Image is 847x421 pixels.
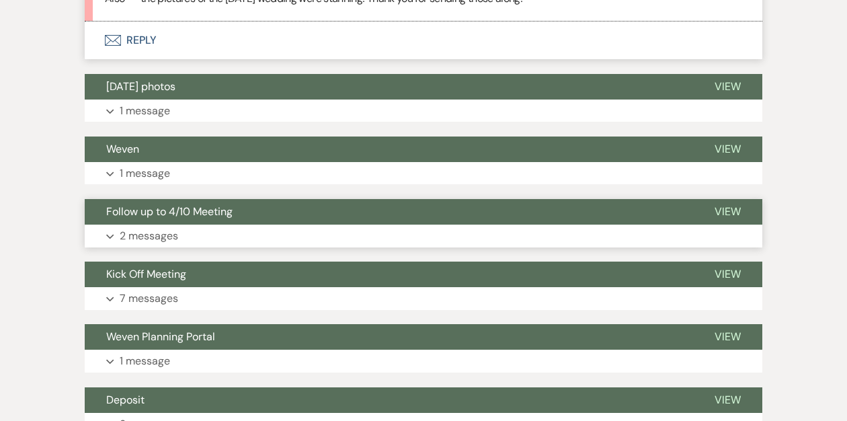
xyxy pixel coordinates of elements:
span: View [715,142,741,156]
span: Follow up to 4/10 Meeting [106,204,233,219]
button: 2 messages [85,225,762,247]
button: Weven [85,137,693,162]
p: 2 messages [120,227,178,245]
span: Weven Planning Portal [106,330,215,344]
button: 7 messages [85,287,762,310]
button: View [693,324,762,350]
button: View [693,387,762,413]
button: Deposit [85,387,693,413]
span: Kick Off Meeting [106,267,186,281]
button: Follow up to 4/10 Meeting [85,199,693,225]
button: 1 message [85,162,762,185]
button: View [693,74,762,100]
span: View [715,204,741,219]
span: [DATE] photos [106,79,175,93]
button: 1 message [85,100,762,122]
p: 1 message [120,165,170,182]
button: Weven Planning Portal [85,324,693,350]
button: 1 message [85,350,762,373]
span: Weven [106,142,139,156]
button: View [693,262,762,287]
button: View [693,199,762,225]
p: 1 message [120,352,170,370]
p: 7 messages [120,290,178,307]
button: Kick Off Meeting [85,262,693,287]
span: View [715,330,741,344]
button: Reply [85,22,762,59]
button: [DATE] photos [85,74,693,100]
span: View [715,393,741,407]
span: View [715,267,741,281]
p: 1 message [120,102,170,120]
button: View [693,137,762,162]
span: Deposit [106,393,145,407]
span: View [715,79,741,93]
